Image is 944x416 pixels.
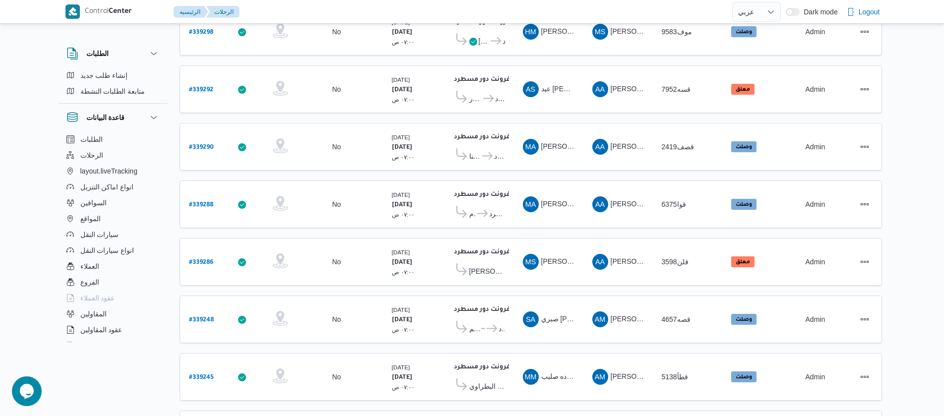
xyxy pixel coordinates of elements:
[63,211,164,227] button: المواقع
[392,76,410,83] small: [DATE]
[454,134,510,141] b: فرونت دور مسطرد
[454,191,510,198] b: فرونت دور مسطرد
[592,24,608,40] div: Muhammad Slah Abadalltaif Alshrif
[595,311,606,327] span: AM
[392,259,412,266] b: [DATE]
[736,144,752,150] b: وصلت
[469,93,482,105] span: كارفور العبور
[736,87,750,93] b: معلق
[611,315,727,323] span: [PERSON_NAME] [PERSON_NAME]
[857,311,873,327] button: Actions
[63,274,164,290] button: الفروع
[857,254,873,270] button: Actions
[592,369,608,385] div: Abadalamunam Mjadi Alsaid Awad
[63,258,164,274] button: العملاء
[469,150,481,162] span: سبينس ارينا
[392,317,412,324] b: [DATE]
[63,67,164,83] button: إنشاء طلب جديد
[189,259,213,266] b: # 339286
[66,48,160,59] button: الطلبات
[332,85,341,94] div: No
[525,369,537,385] span: MM
[541,200,613,208] span: [PERSON_NAME] على
[662,143,694,151] span: قصف2419
[503,35,504,47] span: فرونت دور مسطرد
[63,83,164,99] button: متابعة الطلبات النشطة
[523,24,539,40] div: Hamadah Muhammad Abadalkhaliq Abo Ahmad
[392,249,410,255] small: [DATE]
[66,112,160,123] button: قاعدة البيانات
[10,376,42,406] iframe: chat widget
[392,384,415,390] small: ٠٧:٠٠ ص
[189,202,213,209] b: # 339288
[499,323,505,335] span: فرونت دور مسطرد
[595,369,606,385] span: AM
[63,179,164,195] button: انواع اماكن التنزيل
[806,28,825,36] span: Admin
[489,208,505,220] span: فرونت دور مسطرد
[80,165,137,177] span: layout.liveTracking
[662,315,691,323] span: قصه4657
[857,139,873,155] button: Actions
[611,85,668,93] span: [PERSON_NAME]
[731,84,755,95] span: معلق
[592,196,608,212] div: Abadaliqadr Aadl Abadaliqadr Alhusaini
[80,292,115,304] span: عقود العملاء
[806,315,825,323] span: Admin
[80,340,122,352] span: اجهزة التليفون
[595,196,605,212] span: AA
[189,29,213,36] b: # 339298
[662,373,688,381] span: قطأ5138
[495,93,505,105] span: فرونت دور مسطرد
[332,315,341,324] div: No
[541,315,618,323] span: صبري [PERSON_NAME]
[63,338,164,354] button: اجهزة التليفون
[736,29,752,35] b: وصلت
[523,139,539,155] div: Muhammad Aizat Alsaid Bioma Jmuaah
[189,144,214,151] b: # 339290
[662,28,692,36] span: موف9583
[80,276,99,288] span: الفروع
[59,131,168,346] div: قاعدة البيانات
[454,306,510,313] b: فرونت دور مسطرد
[469,323,480,335] span: قسم [DATE]
[523,311,539,327] div: Sabri Aiamun Sabri Abadalsaid
[736,202,752,208] b: وصلت
[541,27,657,35] span: [PERSON_NAME] [PERSON_NAME]
[332,200,341,209] div: No
[611,372,727,380] span: [PERSON_NAME] [PERSON_NAME]
[731,256,755,267] span: معلق
[857,81,873,97] button: Actions
[63,163,164,179] button: layout.liveTracking
[662,85,691,93] span: قسه7952
[392,144,412,151] b: [DATE]
[80,181,134,193] span: انواع اماكن التنزيل
[80,324,123,336] span: عقود المقاولين
[65,4,80,19] img: X8yXhbKr1z7QwAAAABJRU5ErkJggg==
[806,373,825,381] span: Admin
[731,371,756,382] span: وصلت
[731,199,756,210] span: وصلت
[63,195,164,211] button: السواقين
[189,198,213,211] a: #339288
[63,290,164,306] button: عقود العملاء
[80,308,107,320] span: المقاولين
[800,8,837,16] span: Dark mode
[736,317,752,323] b: وصلت
[595,254,605,270] span: AA
[63,227,164,242] button: سيارات النقل
[611,142,668,150] span: [PERSON_NAME]
[332,257,341,266] div: No
[189,83,213,96] a: #339292
[189,87,213,94] b: # 339292
[523,369,539,385] div: Maina Mailad Shnodah Slaib
[731,314,756,325] span: وصلت
[494,150,504,162] span: فرونت دور مسطرد
[63,242,164,258] button: انواع سيارات النقل
[541,257,657,265] span: [PERSON_NAME] [PERSON_NAME]
[392,19,410,25] small: [DATE]
[174,6,208,18] button: الرئيسيه
[392,39,415,45] small: ٠٧:٠٠ ص
[526,81,535,97] span: AS
[611,200,668,208] span: [PERSON_NAME]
